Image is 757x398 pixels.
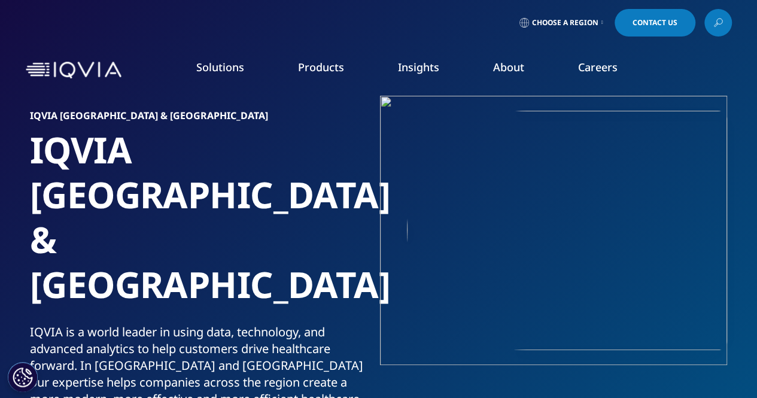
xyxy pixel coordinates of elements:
a: Solutions [196,60,244,74]
span: Choose a Region [532,18,598,28]
a: About [493,60,524,74]
nav: Primary [126,42,732,98]
a: Insights [398,60,439,74]
a: Contact Us [615,9,695,37]
h1: IQVIA [GEOGRAPHIC_DATA] & [GEOGRAPHIC_DATA] [30,127,374,324]
h6: IQVIA [GEOGRAPHIC_DATA] & [GEOGRAPHIC_DATA] [30,111,374,127]
img: IQVIA Healthcare Information Technology and Pharma Clinical Research Company [26,62,121,79]
img: 1079_doctor-and-nurse-reviewing-data.jpg [407,111,727,350]
span: Contact Us [633,19,677,26]
button: Cookies Settings [8,362,38,392]
a: Careers [578,60,618,74]
a: Products [298,60,344,74]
